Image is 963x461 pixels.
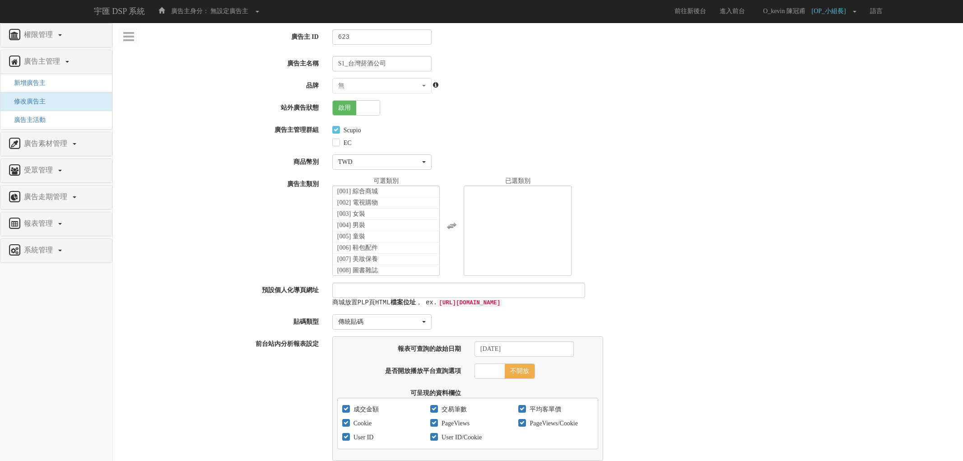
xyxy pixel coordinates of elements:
[113,122,326,135] label: 廣告主管理群組
[337,233,365,240] span: [005] 童裝
[351,405,379,414] label: 成交金額
[380,101,403,115] span: 停用
[351,433,374,442] label: User ID
[171,8,209,14] span: 廣告主身分：
[7,163,105,178] a: 受眾管理
[7,190,105,205] a: 廣告走期管理
[7,98,46,105] a: 修改廣告主
[113,177,326,189] label: 廣告主類別
[7,217,105,231] a: 報表管理
[22,57,65,65] span: 廣告主管理
[439,405,467,414] label: 交易筆數
[337,244,378,251] span: [006] 鞋包配件
[7,55,105,69] a: 廣告主管理
[337,199,378,206] span: [002] 電視購物
[113,78,326,90] label: 品牌
[812,8,851,14] span: [OP_小組長]
[22,246,57,254] span: 系統管理
[337,267,378,274] span: [008] 圖書雜誌
[332,314,432,330] button: 傳統貼碼
[332,78,432,93] button: 無
[210,8,248,14] span: 無設定廣告主
[7,79,46,86] a: 新增廣告主
[7,243,105,258] a: 系統管理
[337,188,378,195] span: [001] 綜合商城
[505,364,535,378] span: 不開放
[22,140,72,147] span: 廣告素材管理
[113,100,326,112] label: 站外廣告狀態
[332,177,440,186] div: 可選類別
[341,139,352,148] label: EC
[330,341,468,354] label: 報表可查詢的啟始日期
[337,210,365,217] span: [003] 女裝
[527,419,577,428] label: PageViews/Cookie
[338,317,420,326] div: 傳統貼碼
[22,31,57,38] span: 權限管理
[333,101,356,115] span: 啟用
[113,56,326,68] label: 廣告主名稱
[437,299,502,307] code: [URL][DOMAIN_NAME]
[341,126,361,135] label: Scupio
[113,336,326,349] label: 前台站內分析報表設定
[332,154,432,170] button: TWD
[338,158,420,167] div: TWD
[22,166,57,174] span: 受眾管理
[113,154,326,167] label: 商品幣別
[22,193,72,200] span: 廣告走期管理
[439,419,470,428] label: PageViews
[337,222,365,228] span: [004] 男裝
[330,363,468,376] label: 是否開放播放平台查詢選項
[113,283,326,295] label: 預設個人化導頁網址
[351,419,372,428] label: Cookie
[439,433,482,442] label: User ID/Cookie
[7,137,105,151] a: 廣告素材管理
[527,405,561,414] label: 平均客單價
[332,299,502,306] samp: 商城放置PLP頁HTML ， ex.
[758,8,810,14] span: O_kevin 陳冠甫
[464,177,572,186] div: 已選類別
[337,256,378,262] span: [007] 美妝保養
[338,81,420,90] div: 無
[113,29,326,42] label: 廣告主 ID
[330,386,468,398] label: 可呈現的資料欄位
[332,29,432,45] pre: 623
[113,314,326,326] label: 貼碼類型
[7,116,46,123] a: 廣告主活動
[22,219,57,227] span: 報表管理
[391,299,416,306] strong: 檔案位址
[7,28,105,42] a: 權限管理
